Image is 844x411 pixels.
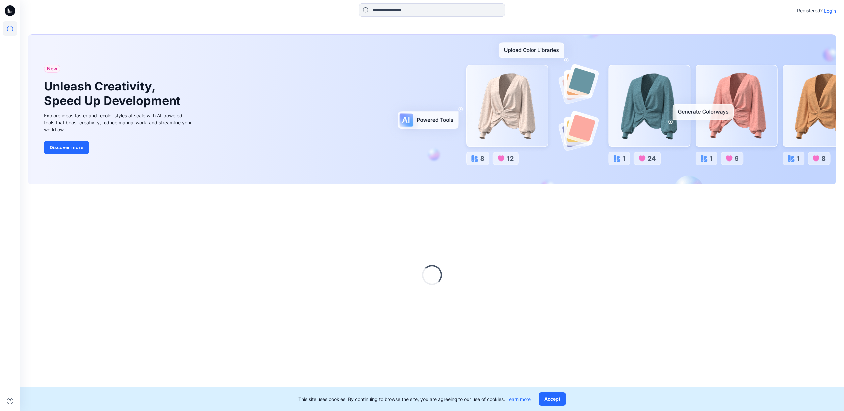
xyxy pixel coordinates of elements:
[44,112,193,133] div: Explore ideas faster and recolor styles at scale with AI-powered tools that boost creativity, red...
[824,7,836,14] p: Login
[44,141,193,154] a: Discover more
[506,396,531,402] a: Learn more
[797,7,823,15] p: Registered?
[298,396,531,403] p: This site uses cookies. By continuing to browse the site, you are agreeing to our use of cookies.
[44,79,183,108] h1: Unleash Creativity, Speed Up Development
[47,65,57,73] span: New
[44,141,89,154] button: Discover more
[539,392,566,406] button: Accept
